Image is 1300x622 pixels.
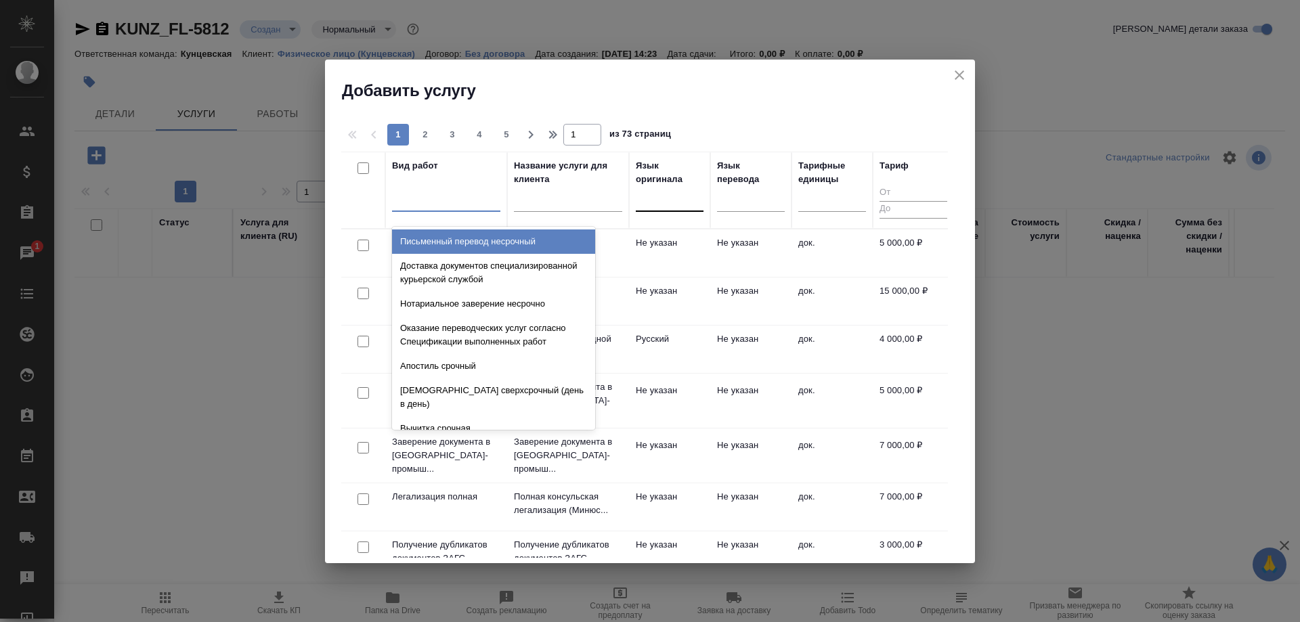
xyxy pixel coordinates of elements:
td: 5 000,00 ₽ [873,229,954,277]
div: Тариф [880,159,909,173]
p: Легализация полная [392,490,500,504]
span: из 73 страниц [609,126,671,146]
td: Не указан [710,531,792,579]
div: Тарифные единицы [798,159,866,186]
div: Нотариальное заверение несрочно [392,292,595,316]
div: Название услуги для клиента [514,159,622,186]
td: док. [792,377,873,424]
div: Вид работ [392,159,438,173]
div: Доставка документов специализированной курьерской службой [392,254,595,292]
td: док. [792,531,873,579]
td: док. [792,229,873,277]
td: 4 000,00 ₽ [873,326,954,373]
td: Не указан [710,377,792,424]
td: Не указан [710,326,792,373]
span: 5 [496,128,517,141]
td: док. [792,483,873,531]
td: Не указан [629,229,710,277]
h2: Добавить услугу [342,80,975,102]
div: Вычитка срочная [392,416,595,441]
span: 3 [441,128,463,141]
td: Не указан [629,531,710,579]
p: Заверение документа в [GEOGRAPHIC_DATA]-промыш... [392,435,500,476]
td: 3 000,00 ₽ [873,531,954,579]
td: 7 000,00 ₽ [873,432,954,479]
p: Получение дубликатов документов ЗАГС ... [392,538,500,565]
button: 3 [441,124,463,146]
td: 15 000,00 ₽ [873,277,954,325]
div: Письменный перевод несрочный [392,229,595,254]
div: [DEMOGRAPHIC_DATA] сверхсрочный (день в день) [392,378,595,416]
button: 5 [496,124,517,146]
td: Не указан [710,483,792,531]
td: Русский [629,326,710,373]
span: 4 [469,128,490,141]
p: Получение дубликатов документов ЗАГС ... [514,538,622,565]
td: Не указан [710,229,792,277]
td: 5 000,00 ₽ [873,377,954,424]
td: Не указан [629,483,710,531]
span: 2 [414,128,436,141]
td: Не указан [629,377,710,424]
td: Не указан [710,432,792,479]
input: От [880,185,947,202]
input: До [880,201,947,218]
td: Не указан [629,432,710,479]
button: 2 [414,124,436,146]
td: док. [792,326,873,373]
td: док. [792,277,873,325]
div: Язык оригинала [636,159,703,186]
div: Оказание переводческих услуг согласно Спецификации выполненных работ [392,316,595,354]
td: Не указан [629,277,710,325]
button: 4 [469,124,490,146]
td: Не указан [710,277,792,325]
div: Язык перевода [717,159,785,186]
p: Полная консульская легализация (Минюс... [514,490,622,517]
td: 7 000,00 ₽ [873,483,954,531]
td: док. [792,432,873,479]
button: close [949,65,970,85]
div: Апостиль срочный [392,354,595,378]
p: Заверение документа в [GEOGRAPHIC_DATA]-промыш... [514,435,622,476]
